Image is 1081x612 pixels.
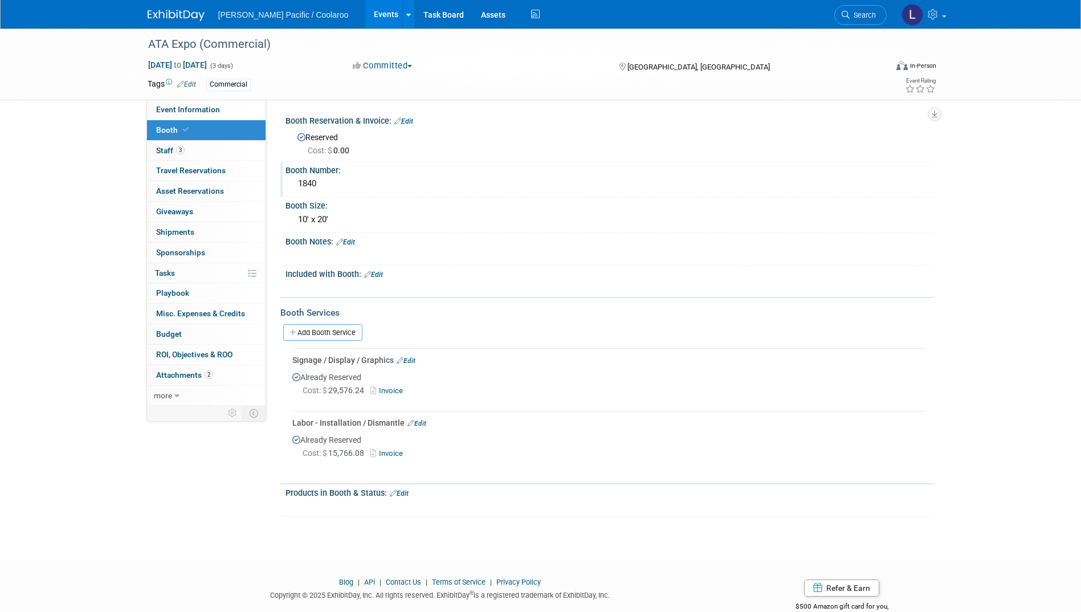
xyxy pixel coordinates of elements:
[470,590,474,596] sup: ®
[156,146,185,155] span: Staff
[355,578,362,586] span: |
[386,578,421,586] a: Contact Us
[147,181,266,201] a: Asset Reservations
[148,10,205,21] img: ExhibitDay
[156,125,191,134] span: Booth
[377,578,384,586] span: |
[303,386,369,395] span: 29,576.24
[147,243,266,263] a: Sponsorships
[156,309,245,318] span: Misc. Expenses & Credits
[901,4,923,26] img: Lindsay Yontz
[156,186,224,195] span: Asset Reservations
[176,146,185,154] span: 3
[397,357,415,365] a: Edit
[156,207,193,216] span: Giveaways
[147,161,266,181] a: Travel Reservations
[294,211,925,229] div: 10' x 20'
[394,117,413,125] a: Edit
[148,78,196,91] td: Tags
[496,578,541,586] a: Privacy Policy
[283,324,362,341] a: Add Booth Service
[804,580,879,597] a: Refer & Earn
[285,197,934,211] div: Booth Size:
[294,175,925,193] div: 1840
[156,329,182,338] span: Budget
[147,263,266,283] a: Tasks
[423,578,430,586] span: |
[183,127,189,133] i: Booth reservation complete
[147,304,266,324] a: Misc. Expenses & Credits
[303,448,369,458] span: 15,766.08
[432,578,486,586] a: Terms of Service
[339,578,353,586] a: Blog
[819,59,937,76] div: Event Format
[370,449,407,458] a: Invoice
[905,78,936,84] div: Event Rating
[909,62,936,70] div: In-Person
[147,120,266,140] a: Booth
[285,266,934,280] div: Included with Booth:
[292,429,925,470] div: Already Reserved
[147,365,266,385] a: Attachments2
[292,417,925,429] div: Labor - Installation / Dismantle
[147,283,266,303] a: Playbook
[147,222,266,242] a: Shipments
[303,386,328,395] span: Cost: $
[834,5,887,25] a: Search
[336,238,355,246] a: Edit
[407,419,426,427] a: Edit
[285,162,934,176] div: Booth Number:
[155,268,175,278] span: Tasks
[285,233,934,248] div: Booth Notes:
[147,202,266,222] a: Giveaways
[156,105,220,114] span: Event Information
[144,34,870,55] div: ATA Expo (Commercial)
[205,370,213,379] span: 2
[156,288,189,297] span: Playbook
[156,227,194,236] span: Shipments
[850,11,876,19] span: Search
[147,141,266,161] a: Staff3
[364,578,375,586] a: API
[896,61,908,70] img: Format-Inperson.png
[308,146,333,155] span: Cost: $
[285,112,934,127] div: Booth Reservation & Invoice:
[147,345,266,365] a: ROI, Objectives & ROO
[292,354,925,366] div: Signage / Display / Graphics
[370,386,407,395] a: Invoice
[218,10,349,19] span: [PERSON_NAME] Pacific / Coolaroo
[487,578,495,586] span: |
[223,406,243,421] td: Personalize Event Tab Strip
[285,484,934,499] div: Products in Booth & Status:
[349,60,417,72] button: Committed
[280,307,934,319] div: Booth Services
[148,60,207,70] span: [DATE] [DATE]
[156,248,205,257] span: Sponsorships
[242,406,266,421] td: Toggle Event Tabs
[154,391,172,400] span: more
[292,366,925,407] div: Already Reserved
[177,80,196,88] a: Edit
[206,79,251,91] div: Commercial
[294,129,925,156] div: Reserved
[308,146,354,155] span: 0.00
[303,448,328,458] span: Cost: $
[148,587,733,601] div: Copyright © 2025 ExhibitDay, Inc. All rights reserved. ExhibitDay is a registered trademark of Ex...
[147,324,266,344] a: Budget
[364,271,383,279] a: Edit
[156,370,213,380] span: Attachments
[156,350,232,359] span: ROI, Objectives & ROO
[390,489,409,497] a: Edit
[209,62,233,70] span: (3 days)
[156,166,226,175] span: Travel Reservations
[147,386,266,406] a: more
[147,100,266,120] a: Event Information
[627,63,770,71] span: [GEOGRAPHIC_DATA], [GEOGRAPHIC_DATA]
[172,60,183,70] span: to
